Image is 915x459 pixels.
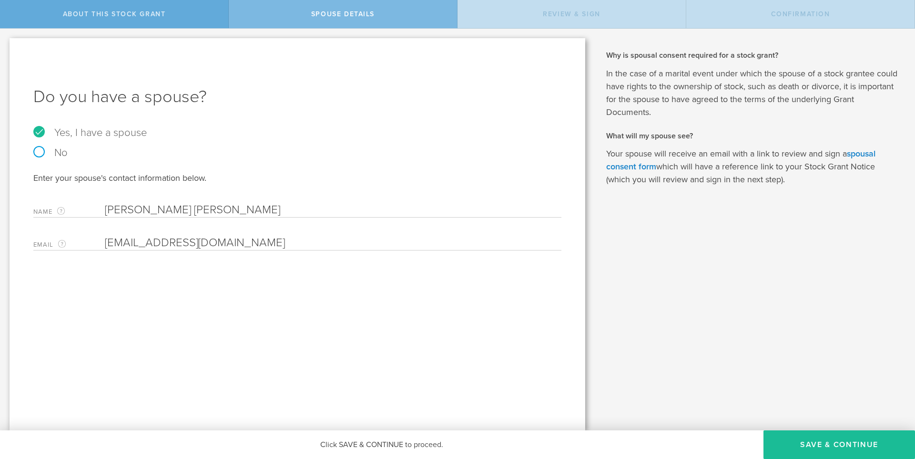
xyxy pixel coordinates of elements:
[33,147,561,158] label: No
[105,203,557,217] input: Required
[606,131,901,141] h2: What will my spouse see?
[33,85,561,108] h1: Do you have a spouse?
[33,172,561,184] div: Enter your spouse's contact information below.
[606,50,901,61] h2: Why is spousal consent required for a stock grant?
[33,206,105,217] label: Name
[33,239,105,250] label: Email
[543,10,600,18] span: Review & Sign
[63,10,166,18] span: About this stock grant
[33,127,561,138] label: Yes, I have a spouse
[606,67,901,119] p: In the case of a marital event under which the spouse of a stock grantee could have rights to the...
[606,147,901,186] p: Your spouse will receive an email with a link to review and sign a which will have a reference li...
[105,236,557,250] input: Required
[311,10,375,18] span: Spouse Details
[771,10,830,18] span: Confirmation
[763,430,915,459] button: Save & Continue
